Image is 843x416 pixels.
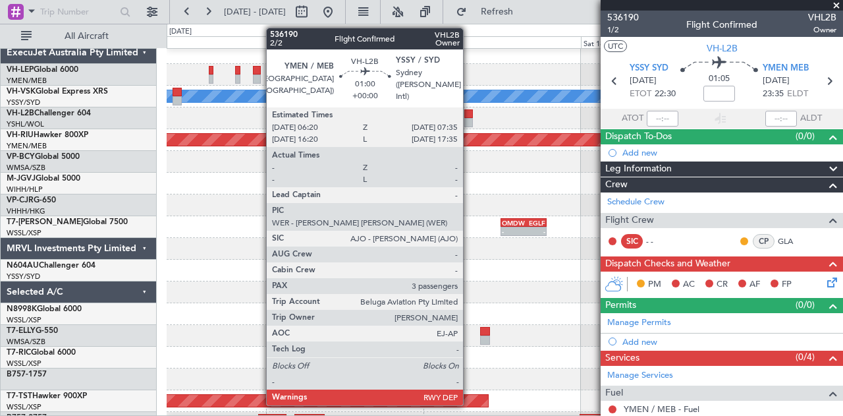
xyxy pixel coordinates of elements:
a: T7-RICGlobal 6000 [7,349,76,357]
a: T7-ELLYG-550 [7,327,58,335]
a: WSSL/XSP [7,315,41,325]
span: B757-1 [7,371,33,378]
a: M-JGVJGlobal 5000 [7,175,80,183]
a: T7-TSTHawker 900XP [7,392,87,400]
div: Wed 15 [109,36,266,48]
span: Flight Crew [605,213,654,228]
span: Owner [808,24,836,36]
div: - [524,227,545,235]
span: VH-VSK [7,88,36,96]
span: T7-RIC [7,349,31,357]
div: CP [753,234,775,249]
div: EGLF [524,219,545,227]
a: B757-1757 [7,371,47,378]
a: WMSA/SZB [7,337,45,347]
span: [DATE] - [DATE] [224,6,286,18]
span: Fuel [605,386,623,401]
span: PM [648,278,661,291]
span: Services [605,351,639,366]
span: YSSY SYD [630,62,668,75]
a: N604AUChallenger 604 [7,262,95,270]
div: - - [646,235,676,247]
span: ELDT [787,88,808,101]
span: Dispatch Checks and Weather [605,256,730,272]
span: 01:05 [709,73,730,86]
div: Add new [622,147,836,158]
span: VH-RIU [7,131,34,139]
span: VH-L2B [707,42,738,55]
a: YMEN/MEB [7,76,47,86]
span: T7-ELLY [7,327,36,335]
span: VH-L2B [7,109,34,117]
a: N8998KGlobal 6000 [7,305,82,313]
span: T7-[PERSON_NAME] [7,218,83,226]
button: All Aircraft [14,26,143,47]
span: (0/0) [796,129,815,143]
span: Refresh [470,7,525,16]
a: Schedule Crew [607,196,665,209]
span: VP-CJR [7,196,34,204]
a: VH-VSKGlobal Express XRS [7,88,108,96]
span: ALDT [800,112,822,125]
input: Trip Number [40,2,116,22]
span: All Aircraft [34,32,139,41]
a: VP-BCYGlobal 5000 [7,153,80,161]
span: 536190 [607,11,639,24]
a: VP-CJRG-650 [7,196,56,204]
span: (0/4) [796,350,815,364]
span: [DATE] [630,74,657,88]
div: Sat 18 [581,36,738,48]
span: N8998K [7,305,37,313]
span: N604AU [7,262,39,270]
span: 23:35 [763,88,784,101]
a: WSSL/XSP [7,228,41,238]
span: Permits [605,298,636,313]
a: YSSY/SYD [7,98,40,107]
span: VH-LEP [7,66,34,74]
div: - [502,227,524,235]
span: AF [749,278,760,291]
div: Thu 16 [266,36,423,48]
span: Leg Information [605,162,672,177]
span: (0/0) [796,298,815,312]
div: Flight Confirmed [686,18,757,32]
input: --:-- [647,111,678,127]
span: 22:30 [655,88,676,101]
span: VHL2B [808,11,836,24]
div: Fri 17 [423,36,581,48]
a: VHHH/HKG [7,206,45,216]
span: Crew [605,177,628,193]
button: Refresh [450,1,529,22]
div: [DATE] [169,26,192,38]
a: T7-[PERSON_NAME]Global 7500 [7,218,128,226]
span: [DATE] [763,74,790,88]
span: FP [782,278,792,291]
a: WSSL/XSP [7,402,41,412]
a: WMSA/SZB [7,163,45,173]
a: YSHL/WOL [7,119,44,129]
a: Manage Permits [607,316,671,330]
span: VP-BCY [7,153,35,161]
span: YMEN MEB [763,62,809,75]
span: Dispatch To-Dos [605,129,672,144]
span: 1/2 [607,24,639,36]
button: UTC [604,40,627,52]
div: SIC [621,234,643,249]
a: WSSL/XSP [7,359,41,369]
a: VH-LEPGlobal 6000 [7,66,78,74]
span: T7-TST [7,392,32,400]
div: Add new [622,336,836,347]
span: AC [683,278,695,291]
a: Manage Services [607,369,673,382]
a: VH-RIUHawker 800XP [7,131,88,139]
span: ETOT [630,88,651,101]
span: CR [717,278,728,291]
a: VH-L2BChallenger 604 [7,109,91,117]
a: WIHH/HLP [7,185,43,194]
span: M-JGVJ [7,175,36,183]
span: ATOT [622,112,643,125]
a: YSSY/SYD [7,272,40,282]
a: GLA [778,235,807,247]
div: OMDW [502,219,524,227]
a: YMEN/MEB [7,141,47,151]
